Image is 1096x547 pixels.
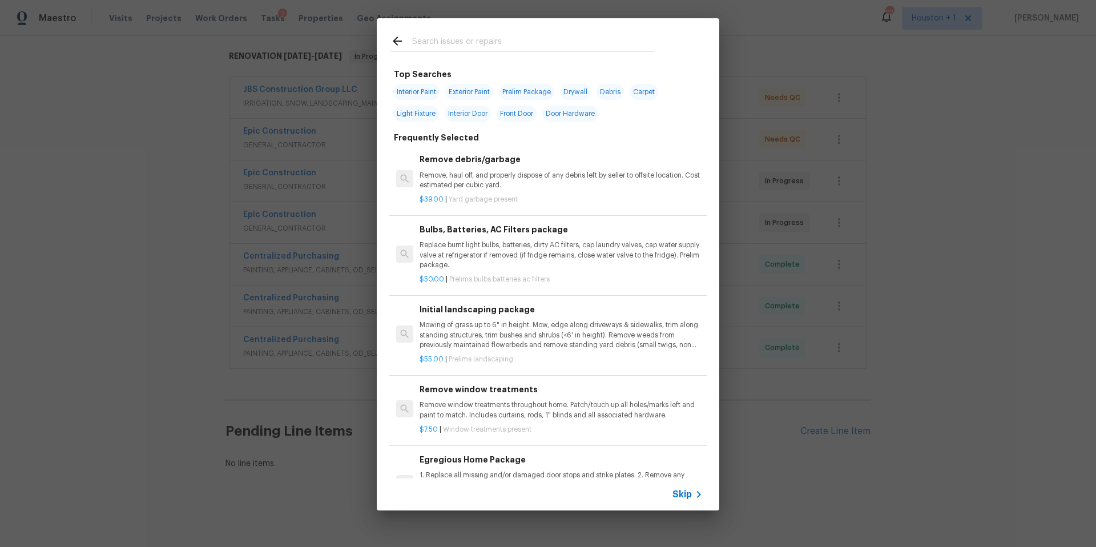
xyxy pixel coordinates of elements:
span: Exterior Paint [445,84,493,100]
h6: Bulbs, Batteries, AC Filters package [420,223,703,236]
h6: Initial landscaping package [420,303,703,316]
p: | [420,195,703,204]
p: | [420,275,703,284]
h6: Frequently Selected [394,131,479,144]
span: $7.50 [420,426,438,433]
p: Mowing of grass up to 6" in height. Mow, edge along driveways & sidewalks, trim along standing st... [420,320,703,349]
span: Carpet [630,84,658,100]
span: Interior Paint [393,84,440,100]
p: Remove, haul off, and properly dispose of any debris left by seller to offsite location. Cost est... [420,171,703,190]
span: Skip [672,489,692,500]
span: $55.00 [420,356,444,363]
span: Yard garbage present [449,196,518,203]
p: 1. Replace all missing and/or damaged door stops and strike plates. 2. Remove any broken or damag... [420,470,703,500]
input: Search issues or repairs [412,34,654,51]
span: Prelims landscaping [449,356,513,363]
p: | [420,425,703,435]
p: Replace burnt light bulbs, batteries, dirty AC filters, cap laundry valves, cap water supply valv... [420,240,703,270]
span: Prelims bulbs batteries ac filters [449,276,550,283]
h6: Egregious Home Package [420,453,703,466]
p: | [420,355,703,364]
span: Prelim Package [499,84,554,100]
span: Drywall [560,84,591,100]
h6: Top Searches [394,68,452,81]
span: $39.00 [420,196,444,203]
span: Window treatments present [443,426,531,433]
span: $50.00 [420,276,444,283]
span: Interior Door [445,106,491,122]
span: Door Hardware [542,106,598,122]
h6: Remove debris/garbage [420,153,703,166]
span: Debris [597,84,624,100]
span: Front Door [497,106,537,122]
span: Light Fixture [393,106,439,122]
p: Remove window treatments throughout home. Patch/touch up all holes/marks left and paint to match.... [420,400,703,420]
h6: Remove window treatments [420,383,703,396]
